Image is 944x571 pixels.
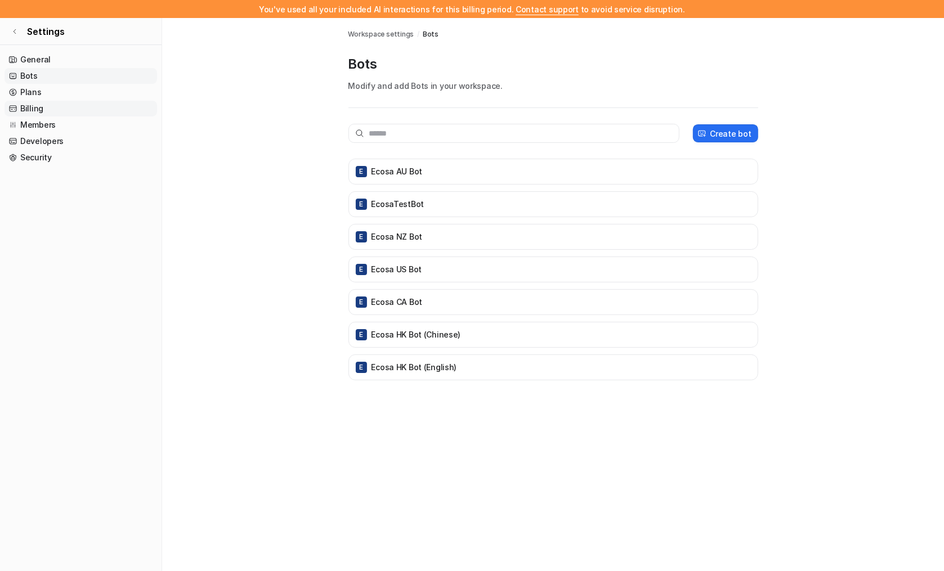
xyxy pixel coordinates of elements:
[5,117,157,133] a: Members
[417,29,419,39] span: /
[5,133,157,149] a: Developers
[356,199,367,210] span: E
[5,52,157,68] a: General
[372,296,423,308] p: Ecosa CA Bot
[423,29,439,39] a: Bots
[356,166,367,177] span: E
[372,264,422,275] p: Ecosa US Bot
[372,231,423,242] p: Ecosa NZ Bot
[356,296,367,308] span: E
[516,5,579,14] span: Contact support
[5,150,157,165] a: Security
[348,55,758,73] p: Bots
[356,362,367,373] span: E
[710,128,751,140] p: Create bot
[27,25,65,38] span: Settings
[372,166,423,177] p: Ecosa AU Bot
[5,68,157,84] a: Bots
[356,231,367,242] span: E
[5,101,157,116] a: Billing
[356,329,367,340] span: E
[348,80,758,92] p: Modify and add Bots in your workspace.
[348,29,414,39] a: Workspace settings
[356,264,367,275] span: E
[5,84,157,100] a: Plans
[372,362,457,373] p: Ecosa HK Bot (English)
[372,199,424,210] p: EcosaTestBot
[372,329,461,340] p: Ecosa HK Bot (Chinese)
[693,124,758,142] button: Create bot
[697,129,706,138] img: create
